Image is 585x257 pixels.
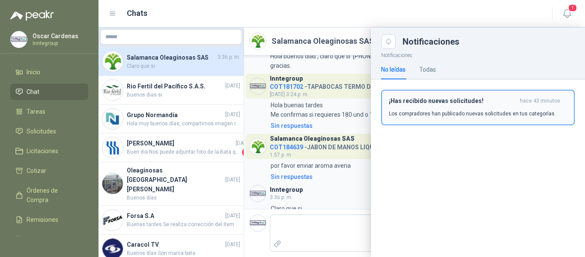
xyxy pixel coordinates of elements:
[10,103,88,120] a: Tareas
[419,65,436,74] div: Todas
[371,49,585,60] p: Notificaciones
[27,107,45,116] span: Tareas
[27,235,64,244] span: Configuración
[10,10,54,21] img: Logo peakr
[10,64,88,80] a: Inicio
[127,7,147,19] h1: Chats
[10,84,88,100] a: Chat
[403,37,575,46] div: Notificaciones
[381,65,406,74] div: No leídas
[381,34,396,49] button: Close
[33,41,86,46] p: Inntegroup
[520,97,560,105] span: hace 43 minutos
[10,123,88,139] a: Solicitudes
[27,215,58,224] span: Remisiones
[381,90,575,125] button: ¡Has recibido nuevas solicitudes!hace 43 minutos Los compradores han publicado nuevas solicitudes...
[389,110,556,118] p: Los compradores han publicado nuevas solicitudes en tus categorías.
[10,163,88,179] a: Cotizar
[33,33,86,39] p: Oscar Cardenas
[10,182,88,208] a: Órdenes de Compra
[559,6,575,21] button: 1
[568,4,577,12] span: 1
[27,87,39,97] span: Chat
[10,212,88,228] a: Remisiones
[10,231,88,248] a: Configuración
[11,31,27,48] img: Company Logo
[27,186,80,205] span: Órdenes de Compra
[27,67,40,77] span: Inicio
[27,127,56,136] span: Solicitudes
[389,97,516,105] h3: ¡Has recibido nuevas solicitudes!
[10,143,88,159] a: Licitaciones
[27,166,46,175] span: Cotizar
[27,146,58,156] span: Licitaciones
